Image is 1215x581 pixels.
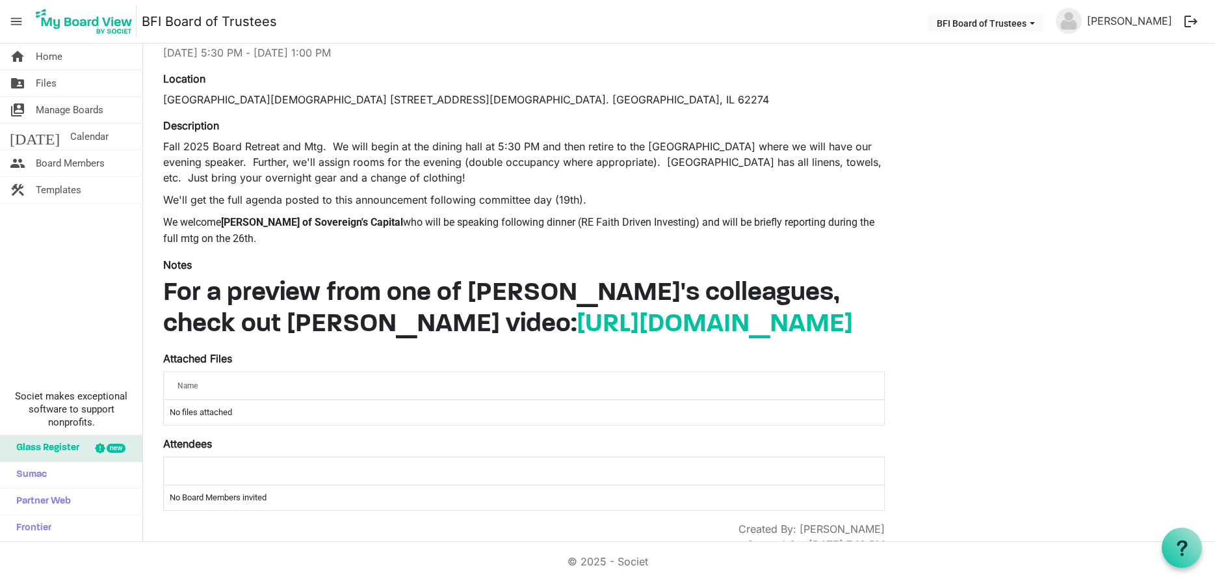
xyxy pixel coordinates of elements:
[10,70,25,96] span: folder_shared
[36,44,62,70] span: Home
[163,216,874,245] span: We welcome who will be speaking following dinner (RE Faith Driven Investing) and will be briefly ...
[164,485,884,510] td: No Board Members invited
[36,97,103,123] span: Manage Boards
[10,150,25,176] span: people
[163,257,192,273] label: Notes
[163,139,885,185] p: Fall 2025 Board Retreat and Mtg. We will begin at the dining hall at 5:30 PM and then retire to t...
[928,14,1043,32] button: BFI Board of Trustees dropdownbutton
[142,8,277,34] a: BFI Board of Trustees
[163,45,885,61] div: [DATE] 5:30 PM - [DATE] 1:00 PM
[163,71,205,87] label: Location
[10,177,25,203] span: construction
[36,150,105,176] span: Board Members
[1082,8,1177,34] a: [PERSON_NAME]
[107,444,125,453] div: new
[177,381,198,390] span: Name
[163,118,219,133] label: Description
[32,5,137,38] img: My Board View Logo
[1056,8,1082,34] img: no-profile-picture.svg
[738,521,885,537] div: Created By: [PERSON_NAME]
[568,555,648,568] a: © 2025 - Societ
[10,124,60,150] span: [DATE]
[10,44,25,70] span: home
[70,124,109,150] span: Calendar
[10,489,71,515] span: Partner Web
[36,70,57,96] span: Files
[577,312,853,338] a: [URL][DOMAIN_NAME]
[163,92,885,107] div: [GEOGRAPHIC_DATA][DEMOGRAPHIC_DATA] [STREET_ADDRESS][DEMOGRAPHIC_DATA]. [GEOGRAPHIC_DATA], IL 62274
[164,400,884,425] td: No files attached
[10,97,25,123] span: switch_account
[163,436,212,452] label: Attendees
[1177,8,1205,35] button: logout
[36,177,81,203] span: Templates
[6,390,137,429] span: Societ makes exceptional software to support nonprofits.
[10,515,51,541] span: Frontier
[10,435,79,461] span: Glass Register
[4,9,29,34] span: menu
[10,462,47,488] span: Sumac
[163,278,885,340] h1: For a preview from one of [PERSON_NAME]'s colleagues, check out [PERSON_NAME] video:
[746,537,885,552] div: Created On: [DATE] 7:18 PM
[163,192,885,208] p: We'll get the full agenda posted to this announcement following committee day (19th).
[221,216,403,228] strong: [PERSON_NAME] of Sovereign's Capital
[32,5,142,38] a: My Board View Logo
[163,351,232,366] label: Attached Files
